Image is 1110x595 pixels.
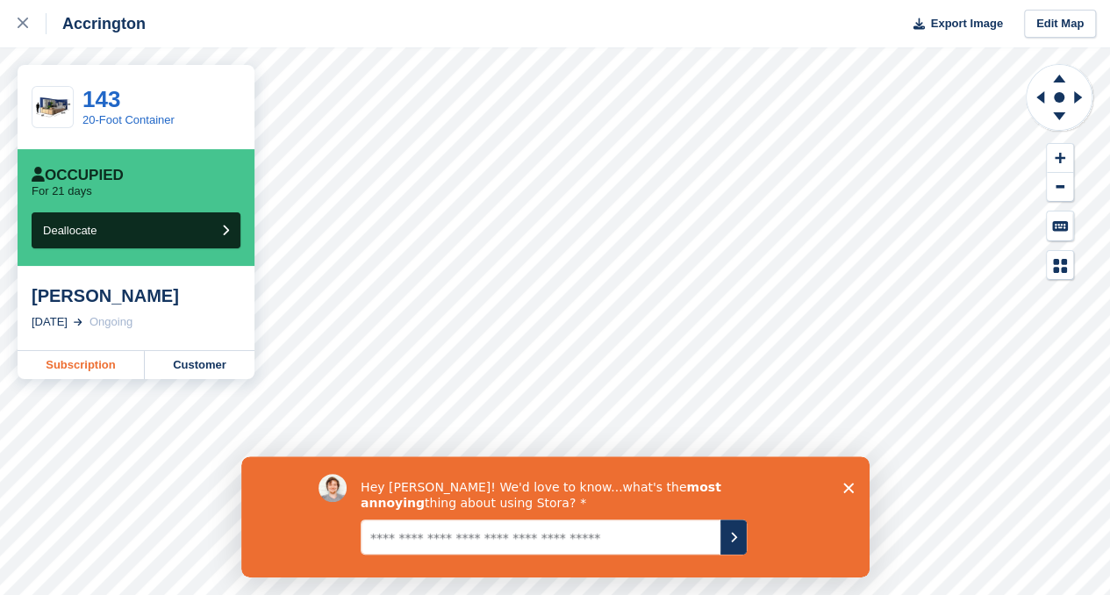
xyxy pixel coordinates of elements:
iframe: Survey by David from Stora [241,456,870,577]
img: arrow-right-light-icn-cde0832a797a2874e46488d9cf13f60e5c3a73dbe684e267c42b8395dfbc2abf.svg [74,319,82,326]
div: Accrington [47,13,146,34]
button: Zoom Out [1047,173,1073,202]
button: Export Image [903,10,1003,39]
div: [DATE] [32,313,68,331]
span: Export Image [930,15,1002,32]
button: Keyboard Shortcuts [1047,211,1073,240]
a: Subscription [18,351,145,379]
a: 143 [82,86,120,112]
p: For 21 days [32,184,92,198]
a: Edit Map [1024,10,1096,39]
div: Ongoing [90,313,132,331]
button: Deallocate [32,212,240,248]
div: [PERSON_NAME] [32,285,240,306]
img: 20-ft-container%20(12).jpg [32,92,73,123]
div: Occupied [32,167,124,184]
span: Deallocate [43,224,97,237]
button: Map Legend [1047,251,1073,280]
a: 20-Foot Container [82,113,175,126]
button: Zoom In [1047,144,1073,173]
a: Customer [145,351,254,379]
